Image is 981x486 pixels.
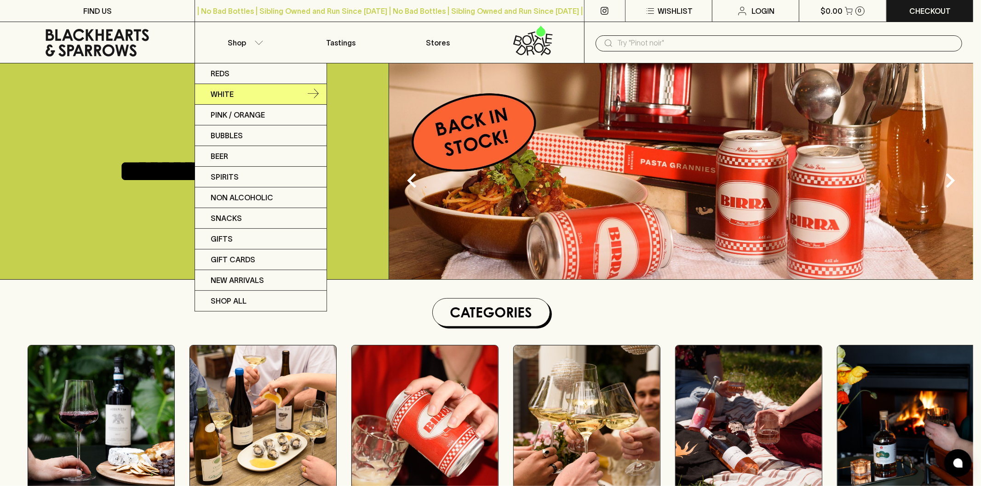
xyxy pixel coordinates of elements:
[953,458,963,468] img: bubble-icon
[211,68,229,79] p: Reds
[211,275,264,286] p: New Arrivals
[195,105,327,125] a: Pink / Orange
[195,249,327,270] a: Gift Cards
[211,254,255,265] p: Gift Cards
[211,233,233,244] p: Gifts
[211,213,242,224] p: Snacks
[195,291,327,311] a: SHOP ALL
[195,208,327,229] a: Snacks
[211,171,239,182] p: Spirits
[211,192,273,203] p: Non Alcoholic
[195,125,327,146] a: Bubbles
[211,109,265,120] p: Pink / Orange
[195,84,327,105] a: White
[195,229,327,249] a: Gifts
[195,187,327,208] a: Non Alcoholic
[195,63,327,84] a: Reds
[195,146,327,167] a: Beer
[195,167,327,187] a: Spirits
[211,89,234,100] p: White
[211,130,243,141] p: Bubbles
[195,270,327,291] a: New Arrivals
[211,151,228,162] p: Beer
[211,295,247,306] p: SHOP ALL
